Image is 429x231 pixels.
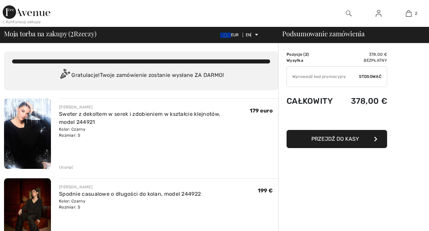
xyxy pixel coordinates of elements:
[59,165,74,170] font: Usunąć
[3,19,41,24] font: < Kontynuuj zakupy
[287,58,303,63] font: Wysyłka
[4,29,70,38] font: Moja torba na zakupy (
[59,185,93,189] font: [PERSON_NAME]
[376,9,381,17] img: Moje informacje
[58,69,71,82] img: Congratulation2.svg
[220,33,231,38] img: Euro
[305,52,307,57] font: 2
[59,205,80,210] font: Rozmiar: S
[394,9,423,17] a: 2
[346,9,352,17] img: wyszukaj na stronie internetowej
[100,72,224,78] font: Twoje zamówienie zostanie wysłane ZA DARMO!
[282,29,365,38] font: Podsumowanie zamówienia
[287,66,359,87] input: Kod promocyjny
[351,96,387,106] font: 378,00 €
[369,52,387,57] font: 378,00 €
[59,111,220,125] a: Sweter z dekoltem w serek i zdobieniem w kształcie klejnotów, model 244921
[287,112,387,128] iframe: PayPal
[71,72,100,78] font: Gratulacje!
[3,5,50,19] img: Aleja 1ère
[246,33,251,37] font: EN
[74,29,96,38] font: Rzeczy)
[287,130,387,148] button: Przejdź do kasy
[359,74,381,79] font: Stosować
[406,9,412,17] img: Moja torba
[59,105,93,109] font: [PERSON_NAME]
[287,52,305,57] font: Pozycje (
[307,52,309,57] font: )
[4,98,51,169] img: Sweter z dekoltem w serek i zdobieniem w kształcie klejnotów, model 244921
[231,33,239,37] font: EUR
[59,199,85,203] font: Kolor: Czarny
[287,96,333,106] font: Całkowity
[415,11,417,16] font: 2
[364,58,387,63] font: Bezpłatny
[70,27,74,39] font: 2
[311,136,359,142] font: Przejdź do kasy
[370,9,387,18] a: Zalogować się
[250,107,273,114] font: 179 euro
[59,191,201,197] a: Spodnie casualowe o długości do kolan, model 244922
[59,127,85,132] font: Kolor: Czarny
[258,187,273,194] font: 199 €
[59,133,80,138] font: Rozmiar: S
